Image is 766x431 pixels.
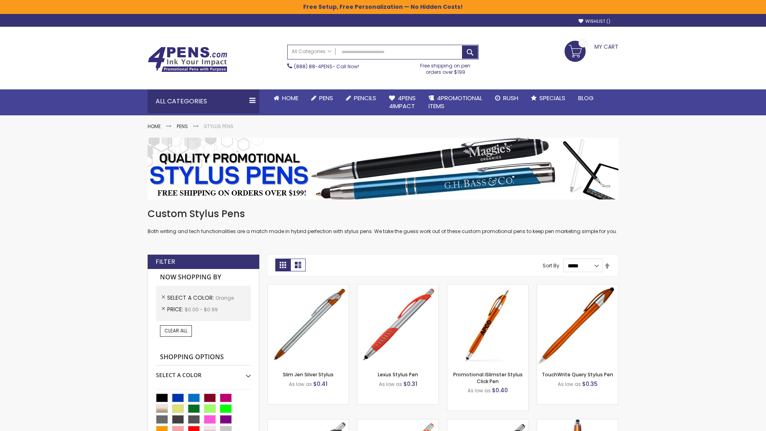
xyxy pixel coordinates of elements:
[389,94,416,110] span: 4Pens 4impact
[167,294,215,302] span: Select A Color
[292,48,332,55] span: All Categories
[503,94,518,102] span: Rush
[572,89,600,107] a: Blog
[148,208,618,235] div: Both writing and tech functionalities are a match made in hybrid perfection with stylus pens. We ...
[288,45,336,58] a: All Categories
[537,419,618,426] a: TouchWrite Command Stylus Pen-Orange
[340,89,383,107] a: Pencils
[148,123,161,130] a: Home
[313,380,328,388] span: $0.41
[148,89,259,113] div: All Categories
[156,257,175,266] strong: Filter
[294,63,359,70] span: - Call Now!
[422,89,489,115] a: 4PROMOTIONALITEMS
[542,371,613,378] a: TouchWrite Query Stylus Pen
[447,419,528,426] a: Lexus Metallic Stylus Pen-Orange
[428,94,482,110] span: 4PROMOTIONAL ITEMS
[378,371,418,378] a: Lexus Stylus Pen
[453,371,523,384] a: Promotional iSlimster Stylus Click Pen
[177,123,188,130] a: Pens
[468,387,491,394] span: As low as
[412,59,479,75] div: Free shipping on pen orders over $199
[294,63,332,70] a: (888) 88-4PENS
[305,89,340,107] a: Pens
[268,419,349,426] a: Boston Stylus Pen-Orange
[167,305,185,313] span: Price
[319,94,333,102] span: Pens
[148,138,618,200] img: Stylus Pens
[289,381,312,388] span: As low as
[268,285,349,366] img: Slim Jen Silver Stylus-Orange
[164,327,188,334] span: Clear All
[357,284,438,291] a: Lexus Stylus Pen-Orange
[447,284,528,291] a: Promotional iSlimster Stylus Click Pen-Orange
[160,325,192,336] a: Clear All
[204,123,233,130] strong: Stylus Pens
[379,381,402,388] span: As low as
[525,89,572,107] a: Specials
[267,89,305,107] a: Home
[403,380,417,388] span: $0.31
[275,259,290,271] strong: Grid
[354,94,376,102] span: Pencils
[268,284,349,291] a: Slim Jen Silver Stylus-Orange
[185,306,218,313] span: $0.00 - $0.99
[148,208,618,220] h1: Custom Stylus Pens
[489,89,525,107] a: Rush
[537,285,618,366] img: TouchWrite Query Stylus Pen-Orange
[447,285,528,366] img: Promotional iSlimster Stylus Click Pen-Orange
[539,94,565,102] span: Specials
[578,94,594,102] span: Blog
[357,285,438,366] img: Lexus Stylus Pen-Orange
[282,94,298,102] span: Home
[156,269,251,286] strong: Now Shopping by
[357,419,438,426] a: Boston Silver Stylus Pen-Orange
[283,371,334,378] a: Slim Jen Silver Stylus
[383,89,422,115] a: 4Pens4impact
[558,381,581,388] span: As low as
[578,18,610,24] a: Wishlist
[156,366,251,379] div: Select A Color
[537,284,618,291] a: TouchWrite Query Stylus Pen-Orange
[156,349,251,366] strong: Shopping Options
[492,386,508,394] span: $0.40
[215,295,234,301] span: Orange
[582,380,598,388] span: $0.35
[148,47,227,72] img: 4Pens Custom Pens and Promotional Products
[543,262,559,269] label: Sort By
